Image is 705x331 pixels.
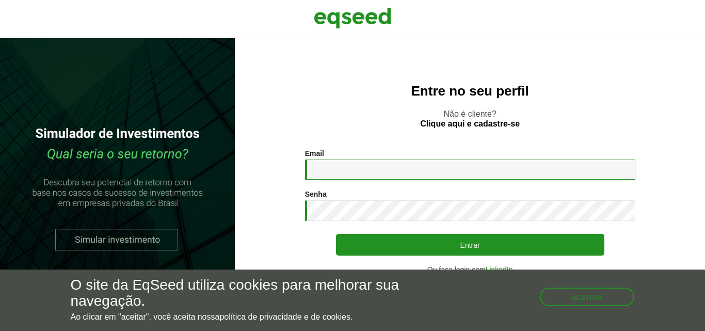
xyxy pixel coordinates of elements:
[420,120,520,128] a: Clique aqui e cadastre-se
[540,288,635,306] button: Aceitar
[71,277,409,309] h5: O site da EqSeed utiliza cookies para melhorar sua navegação.
[305,266,635,273] div: Ou faça login com
[255,109,684,129] p: Não é cliente?
[219,313,350,321] a: política de privacidade e de cookies
[255,84,684,99] h2: Entre no seu perfil
[71,312,409,322] p: Ao clicar em "aceitar", você aceita nossa .
[486,266,513,273] a: LinkedIn
[305,191,327,198] label: Senha
[336,234,604,256] button: Entrar
[314,5,391,31] img: EqSeed Logo
[305,150,324,157] label: Email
